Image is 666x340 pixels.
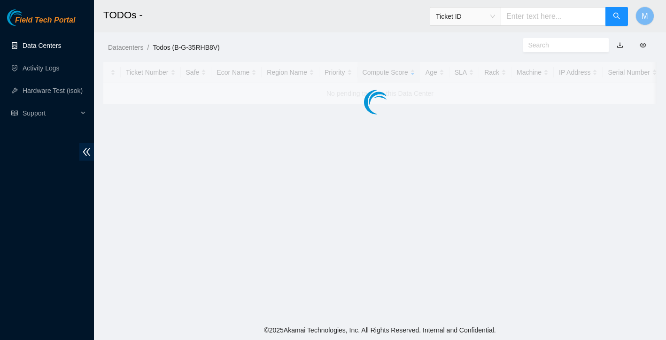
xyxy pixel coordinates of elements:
[79,143,94,161] span: double-left
[108,44,143,51] a: Datacenters
[147,44,149,51] span: /
[153,44,219,51] a: Todos (B-G-35RHB8V)
[23,42,61,49] a: Data Centers
[94,320,666,340] footer: © 2025 Akamai Technologies, Inc. All Rights Reserved. Internal and Confidential.
[23,104,78,123] span: Support
[610,38,630,53] button: download
[635,7,654,25] button: M
[642,10,648,22] span: M
[528,40,596,50] input: Search
[613,12,620,21] span: search
[23,87,83,94] a: Hardware Test (isok)
[605,7,628,26] button: search
[7,9,47,26] img: Akamai Technologies
[436,9,495,23] span: Ticket ID
[23,64,60,72] a: Activity Logs
[640,42,646,48] span: eye
[11,110,18,116] span: read
[7,17,75,29] a: Akamai TechnologiesField Tech Portal
[15,16,75,25] span: Field Tech Portal
[501,7,606,26] input: Enter text here...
